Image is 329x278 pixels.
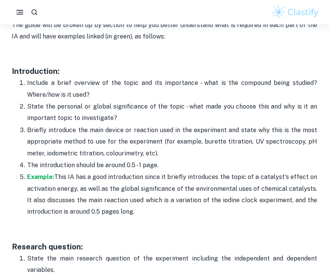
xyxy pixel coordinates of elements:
p: State the main research question of the experiment including the independent and dependent variab... [27,253,317,276]
h3: Research question: [12,241,317,252]
p: The introduction should be around 0.5 - 1 page. [27,160,317,171]
img: Clastify logo [271,5,320,20]
p: Include a brief overview of the topic and its importance - what is the compound being studied? Wh... [27,77,317,101]
p: The guide will be broken up by section to help you better understand what is required in each par... [12,19,317,43]
p: State the personal or global significance of the topic - what made you choose this and why is it ... [27,101,317,124]
a: Example: [27,173,54,181]
p: Briefly introduce the main device or reaction used in the experiment and state why this is the mo... [27,125,317,159]
p: This IA has a good introduction since it briefly introduces the topic of a catalyst's effect on a... [27,171,317,218]
h3: Introduction: [12,66,317,77]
